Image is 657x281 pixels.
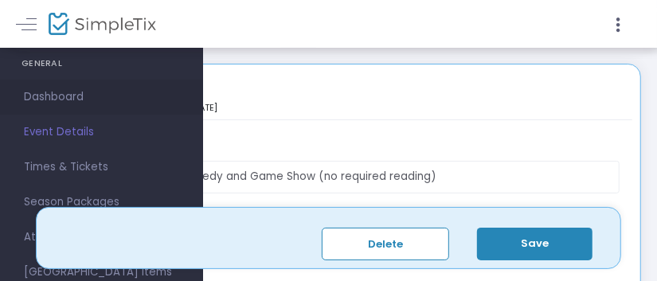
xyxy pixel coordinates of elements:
span: Attendee Questions [24,227,179,248]
input: Enter Event Name [37,161,620,193]
label: Event Name [37,141,620,155]
span: Season Packages [24,192,179,213]
h4: GENERAL [22,48,182,80]
span: Event Details [24,122,179,142]
button: Delete [322,228,449,260]
span: Times & Tickets [24,157,179,178]
span: Dashboard [24,87,179,107]
button: Save [477,228,592,260]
